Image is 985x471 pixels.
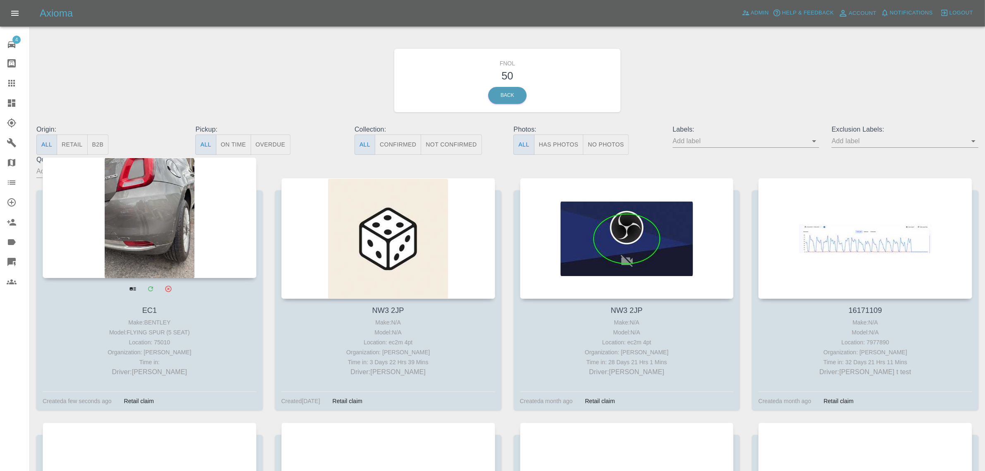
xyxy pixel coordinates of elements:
[355,135,375,155] button: All
[740,7,771,19] a: Admin
[520,396,573,406] div: Created a month ago
[375,135,421,155] button: Confirmed
[760,367,970,377] p: Driver: [PERSON_NAME] t test
[771,7,836,19] button: Help & Feedback
[43,396,112,406] div: Created a few seconds ago
[673,125,819,135] p: Labels:
[283,367,493,377] p: Driver: [PERSON_NAME]
[87,135,109,155] button: B2B
[836,7,879,20] a: Account
[283,337,493,347] div: Location: ec2m 4pt
[522,367,732,377] p: Driver: [PERSON_NAME]
[522,347,732,357] div: Organization: [PERSON_NAME]
[832,125,978,135] p: Exclusion Labels:
[534,135,584,155] button: Has Photos
[832,135,966,147] input: Add label
[57,135,87,155] button: Retail
[782,8,834,18] span: Help & Feedback
[522,327,732,337] div: Model: N/A
[40,7,73,20] h5: Axioma
[355,125,501,135] p: Collection:
[611,306,642,315] a: NW3 2JP
[195,125,342,135] p: Pickup:
[522,337,732,347] div: Location: ec2m 4pt
[879,7,935,19] button: Notifications
[45,317,254,327] div: Make: BENTLEY
[400,68,614,84] h3: 50
[251,135,290,155] button: Overdue
[283,347,493,357] div: Organization: [PERSON_NAME]
[421,135,482,155] button: Not Confirmed
[760,317,970,327] div: Make: N/A
[968,135,979,147] button: Open
[673,135,807,147] input: Add label
[118,396,160,406] div: Retail claim
[36,135,57,155] button: All
[45,337,254,347] div: Location: 75010
[124,280,141,297] a: View
[758,396,811,406] div: Created a month ago
[583,135,629,155] button: No Photos
[579,396,621,406] div: Retail claim
[522,357,732,367] div: Time in: 28 Days 21 Hrs 1 Mins
[522,317,732,327] div: Make: N/A
[195,135,216,155] button: All
[760,337,970,347] div: Location: 7977890
[45,357,254,367] div: Time in:
[760,327,970,337] div: Model: N/A
[751,8,769,18] span: Admin
[938,7,975,19] button: Logout
[36,165,170,178] input: Add quoter
[160,280,177,297] button: Archive
[283,317,493,327] div: Make: N/A
[949,8,973,18] span: Logout
[372,306,404,315] a: NW3 2JP
[12,36,21,44] span: 4
[890,8,933,18] span: Notifications
[848,306,882,315] a: 16171109
[142,306,157,315] a: EC1
[281,396,320,406] div: Created [DATE]
[45,347,254,357] div: Organization: [PERSON_NAME]
[513,135,534,155] button: All
[760,357,970,367] div: Time in: 32 Days 21 Hrs 11 Mins
[45,367,254,377] p: Driver: [PERSON_NAME]
[400,55,614,68] h6: FNOL
[216,135,251,155] button: On Time
[142,280,159,297] a: Modify
[45,327,254,337] div: Model: FLYING SPUR (5 SEAT)
[760,347,970,357] div: Organization: [PERSON_NAME]
[808,135,820,147] button: Open
[817,396,860,406] div: Retail claim
[488,87,527,104] a: Back
[36,125,183,135] p: Origin:
[283,357,493,367] div: Time in: 3 Days 22 Hrs 39 Mins
[283,327,493,337] div: Model: N/A
[849,9,877,18] span: Account
[5,3,25,23] button: Open drawer
[513,125,660,135] p: Photos:
[326,396,369,406] div: Retail claim
[36,155,183,165] p: Quoters:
